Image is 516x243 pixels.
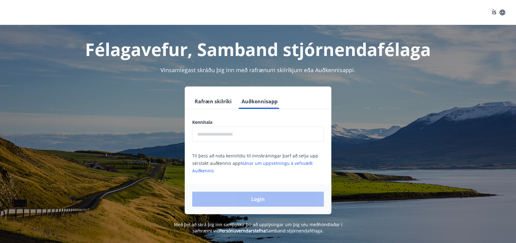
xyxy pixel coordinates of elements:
[192,119,324,125] label: Kennitala
[161,66,355,74] span: Vinsamlegast skráðu þig inn með rafrænum skilríkjum eða Auðkennisappi.
[239,94,280,109] button: Auðkennisapp
[192,160,313,174] a: Nánar um uppsetningu á vefsvæði Auðkennis
[174,222,342,234] span: Með því að skrá þig inn samþykkir þú að upplýsingar um þig séu meðhöndlaðar í samræmi við Samband...
[219,228,266,234] a: Persónuverndarstefna
[489,7,509,18] button: ÍS
[192,94,234,109] button: Rafræn skilríki
[42,37,474,61] h1: Félagavefur, Samband stjórnendafélaga
[192,153,318,174] span: Til þess að nota kennitölu til innskráningar þarf að setja upp sérstakt auðkennis app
